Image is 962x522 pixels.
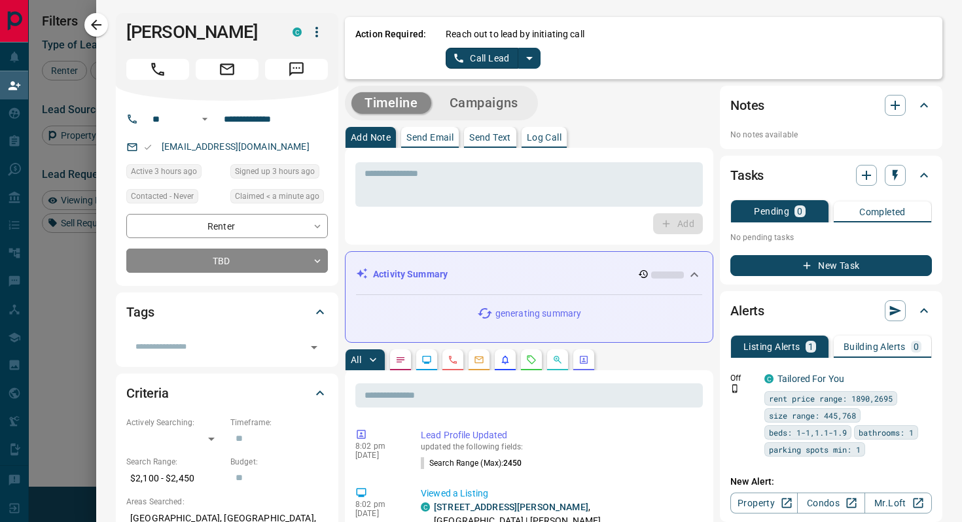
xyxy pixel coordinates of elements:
a: Tailored For You [777,374,844,384]
div: Tasks [730,160,932,191]
p: Pending [754,207,789,216]
span: Contacted - Never [131,190,194,203]
p: 1 [808,342,813,351]
h2: Tags [126,302,154,322]
div: Fri Sep 12 2025 [230,189,328,207]
p: Areas Searched: [126,496,328,508]
span: Claimed < a minute ago [235,190,319,203]
p: Actively Searching: [126,417,224,428]
h2: Notes [730,95,764,116]
p: No pending tasks [730,228,932,247]
p: updated the following fields: [421,442,698,451]
a: [EMAIL_ADDRESS][DOMAIN_NAME] [162,141,310,152]
div: TBD [126,249,328,273]
h2: Alerts [730,300,764,321]
p: [DATE] [355,451,401,460]
a: Condos [797,493,864,513]
p: 8:02 pm [355,442,401,451]
p: Off [730,372,757,384]
a: Property [730,493,798,513]
button: New Task [730,255,932,276]
p: 8:02 pm [355,500,401,509]
p: 0 [914,342,919,351]
p: Send Email [406,133,454,142]
span: Active 3 hours ago [131,165,197,178]
div: condos.ca [293,27,302,37]
span: 2450 [503,459,522,468]
p: All [351,355,361,364]
h1: [PERSON_NAME] [126,22,273,43]
div: Criteria [126,377,328,409]
span: parking spots min: 1 [769,443,861,456]
p: Search Range (Max) : [421,457,522,469]
p: Completed [859,207,906,217]
svg: Push Notification Only [730,384,739,393]
p: Lead Profile Updated [421,428,698,442]
div: Fri Sep 12 2025 [126,164,224,183]
svg: Requests [526,355,537,365]
div: condos.ca [421,502,430,512]
p: 0 [797,207,802,216]
span: beds: 1-1,1.1-1.9 [769,426,847,439]
h2: Tasks [730,165,764,186]
svg: Emails [474,355,484,365]
div: Activity Summary [356,262,702,287]
p: Activity Summary [373,268,448,281]
a: [STREET_ADDRESS][PERSON_NAME] [434,502,588,512]
p: Viewed a Listing [421,487,698,500]
div: Alerts [730,295,932,326]
div: condos.ca [764,374,774,383]
svg: Agent Actions [579,355,589,365]
div: Renter [126,214,328,238]
p: Budget: [230,456,328,468]
div: Tags [126,296,328,328]
button: Timeline [351,92,431,114]
span: Signed up 3 hours ago [235,165,315,178]
h2: Criteria [126,383,169,404]
svg: Listing Alerts [500,355,510,365]
span: Call [126,59,189,80]
div: Fri Sep 12 2025 [230,164,328,183]
button: Open [305,338,323,357]
svg: Notes [395,355,406,365]
p: No notes available [730,129,932,141]
p: New Alert: [730,475,932,489]
button: Open [197,111,213,127]
p: Listing Alerts [743,342,800,351]
p: Action Required: [355,27,426,69]
button: Campaigns [436,92,531,114]
span: Message [265,59,328,80]
p: Search Range: [126,456,224,468]
svg: Email Valid [143,143,152,152]
span: size range: 445,768 [769,409,856,422]
div: Notes [730,90,932,121]
p: $2,100 - $2,450 [126,468,224,489]
p: Log Call [527,133,561,142]
div: split button [446,48,541,69]
span: rent price range: 1890,2695 [769,392,893,405]
svg: Opportunities [552,355,563,365]
button: Call Lead [446,48,518,69]
a: Mr.Loft [864,493,932,513]
svg: Calls [448,355,458,365]
p: Add Note [351,133,391,142]
p: Reach out to lead by initiating call [446,27,584,41]
span: Email [196,59,258,80]
p: generating summary [495,307,581,321]
p: Timeframe: [230,417,328,428]
p: Send Text [469,133,511,142]
span: bathrooms: 1 [859,426,914,439]
p: [DATE] [355,509,401,518]
p: Building Alerts [844,342,906,351]
svg: Lead Browsing Activity [421,355,432,365]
